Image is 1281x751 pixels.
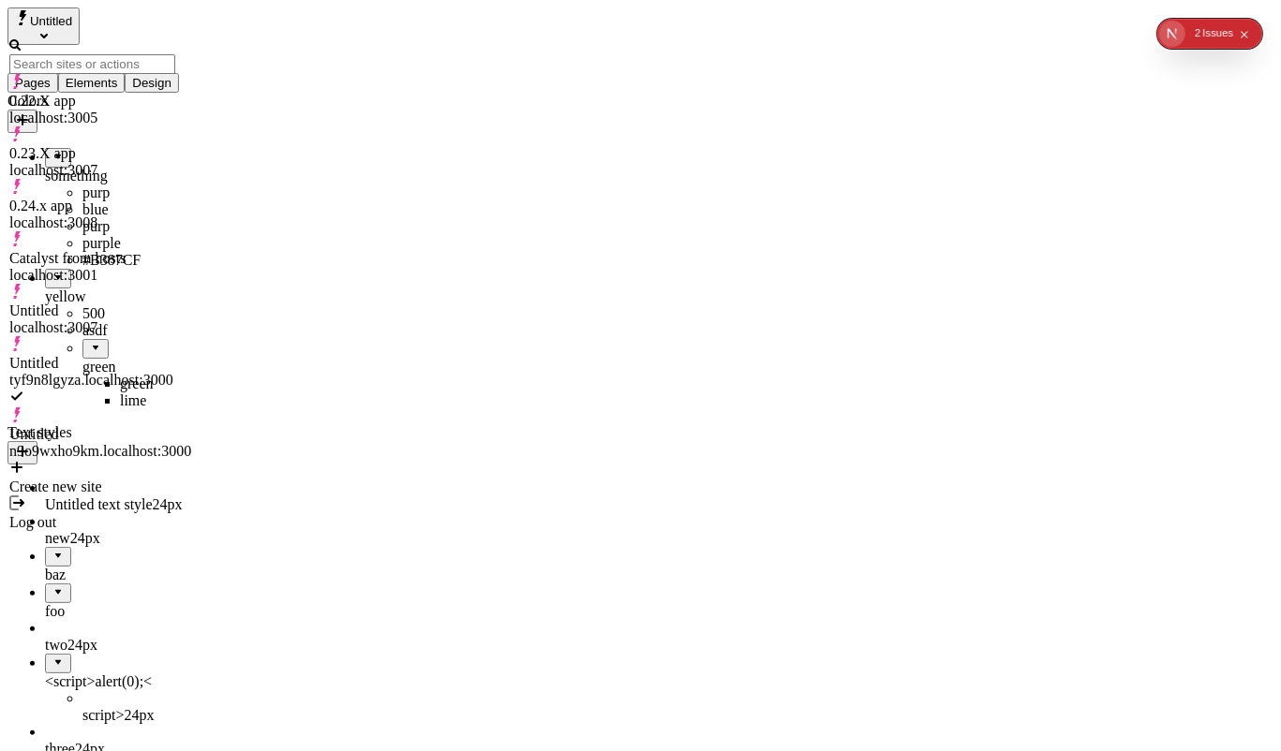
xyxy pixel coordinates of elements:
span: Untitled [30,14,72,28]
p: Cookie Test Route [7,15,274,32]
div: new [45,530,232,547]
div: localhost:3007 [9,162,191,179]
div: Catalyst from hosts [9,250,191,267]
div: Untitled [9,426,191,443]
div: Untitled [9,355,191,372]
div: 0.22.X app [9,93,191,110]
input: Search sites or actions [9,54,175,74]
div: <script>alert(0);< [45,673,232,690]
div: localhost:3005 [9,110,191,126]
span: 24 px [70,530,100,546]
div: foo [45,603,232,620]
button: Pages [7,73,58,93]
div: script> [82,707,232,724]
div: localhost:3007 [9,319,191,336]
button: Select site [7,7,80,45]
div: tyf9n8lgyza.localhost:3000 [9,372,191,389]
div: Create new site [9,479,191,495]
div: 0.24.x app [9,198,191,214]
div: Text styles [7,424,232,441]
div: baz [45,567,232,583]
div: n9o9wxho9km.localhost:3000 [9,443,191,460]
div: Untitled [9,302,191,319]
div: Suggestions [9,74,191,531]
div: Log out [9,514,191,531]
span: 24 px [67,637,97,653]
div: 0.23.X app [9,145,191,162]
div: localhost:3008 [9,214,191,231]
span: 24 px [125,707,155,723]
div: Colors [7,93,232,110]
div: localhost:3001 [9,267,191,284]
div: two [45,637,232,654]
